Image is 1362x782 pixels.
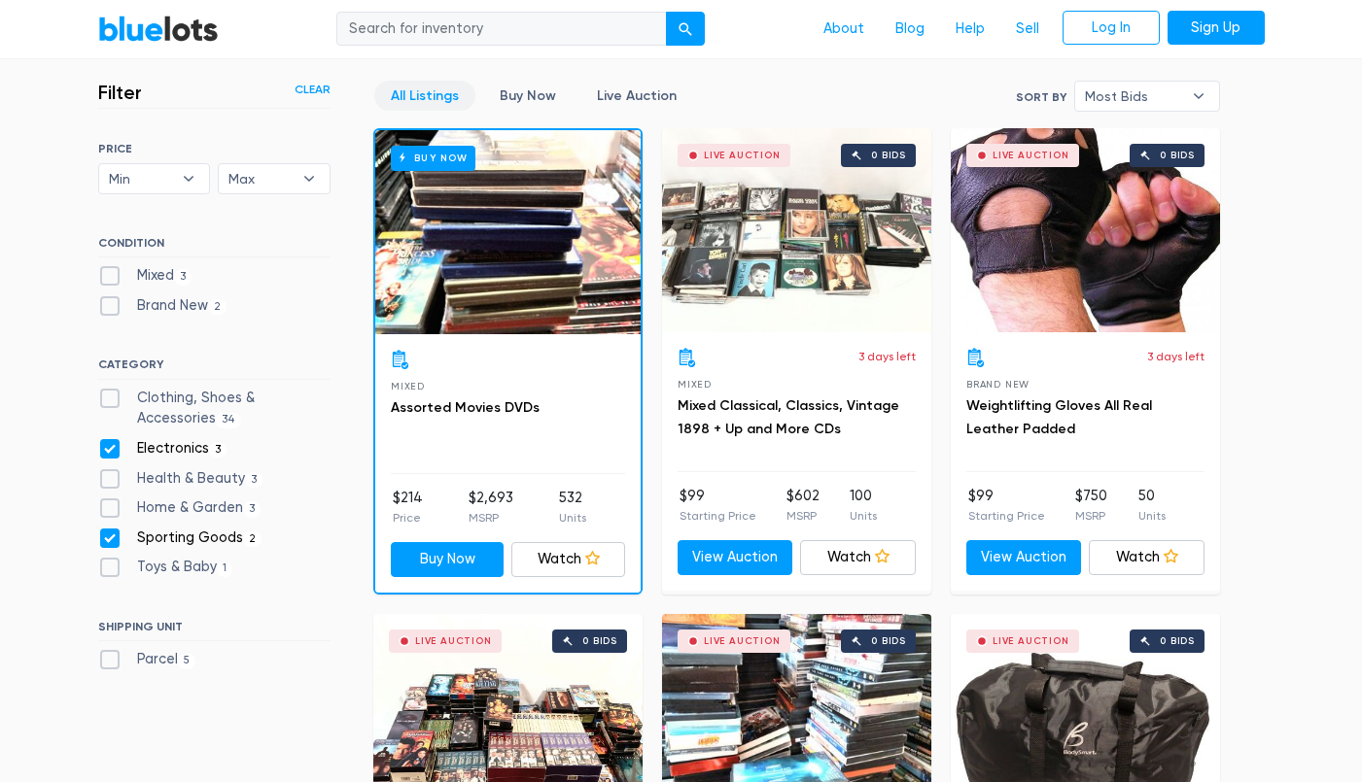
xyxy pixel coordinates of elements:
[1000,11,1055,48] a: Sell
[243,531,262,547] span: 2
[217,561,233,577] span: 1
[800,540,916,575] a: Watch
[704,151,781,160] div: Live Auction
[98,468,263,490] label: Health & Beauty
[98,649,196,670] label: Parcel
[1016,88,1066,106] label: Sort By
[850,486,877,525] li: 100
[98,388,331,429] label: Clothing, Shoes & Accessories
[98,438,227,459] label: Electronics
[582,636,617,646] div: 0 bids
[374,81,475,111] a: All Listings
[1160,151,1195,160] div: 0 bids
[559,488,586,527] li: 532
[469,488,513,527] li: $2,693
[1160,636,1195,646] div: 0 bids
[393,509,423,527] p: Price
[966,397,1152,437] a: Weightlifting Gloves All Real Leather Padded
[1138,486,1166,525] li: 50
[786,507,820,525] p: MSRP
[940,11,1000,48] a: Help
[1147,348,1205,365] p: 3 days left
[678,397,899,437] a: Mixed Classical, Classics, Vintage 1898 + Up and More CDs
[680,507,756,525] p: Starting Price
[993,151,1069,160] div: Live Auction
[871,151,906,160] div: 0 bids
[174,269,192,285] span: 3
[483,81,573,111] a: Buy Now
[98,527,262,549] label: Sporting Goods
[391,542,505,577] a: Buy Now
[98,236,331,257] h6: CONDITION
[98,357,331,379] h6: CATEGORY
[704,636,781,646] div: Live Auction
[109,164,173,193] span: Min
[1138,507,1166,525] p: Units
[391,381,425,391] span: Mixed
[951,128,1220,332] a: Live Auction 0 bids
[1178,82,1219,111] b: ▾
[228,164,293,193] span: Max
[678,379,712,390] span: Mixed
[98,557,233,578] label: Toys & Baby
[98,15,219,43] a: BlueLots
[295,81,331,98] a: Clear
[966,379,1030,390] span: Brand New
[871,636,906,646] div: 0 bids
[880,11,940,48] a: Blog
[208,299,227,315] span: 2
[391,399,540,416] a: Assorted Movies DVDs
[98,142,331,155] h6: PRICE
[580,81,693,111] a: Live Auction
[966,540,1082,575] a: View Auction
[209,442,227,458] span: 3
[98,497,262,519] label: Home & Garden
[415,636,492,646] div: Live Auction
[1063,11,1160,46] a: Log In
[968,507,1045,525] p: Starting Price
[808,11,880,48] a: About
[98,295,227,317] label: Brand New
[1075,507,1107,525] p: MSRP
[662,128,931,332] a: Live Auction 0 bids
[98,265,192,287] label: Mixed
[1085,82,1182,111] span: Most Bids
[98,620,331,641] h6: SHIPPING UNIT
[680,486,756,525] li: $99
[1168,11,1265,46] a: Sign Up
[1075,486,1107,525] li: $750
[393,488,423,527] li: $214
[178,654,196,669] span: 5
[245,472,263,488] span: 3
[216,413,242,428] span: 34
[850,507,877,525] p: Units
[243,501,262,517] span: 3
[391,146,475,170] h6: Buy Now
[678,540,793,575] a: View Auction
[168,164,209,193] b: ▾
[336,12,667,47] input: Search for inventory
[559,509,586,527] p: Units
[375,130,641,334] a: Buy Now
[289,164,330,193] b: ▾
[786,486,820,525] li: $602
[993,636,1069,646] div: Live Auction
[98,81,142,104] h3: Filter
[858,348,916,365] p: 3 days left
[469,509,513,527] p: MSRP
[1089,540,1205,575] a: Watch
[511,542,625,577] a: Watch
[968,486,1045,525] li: $99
